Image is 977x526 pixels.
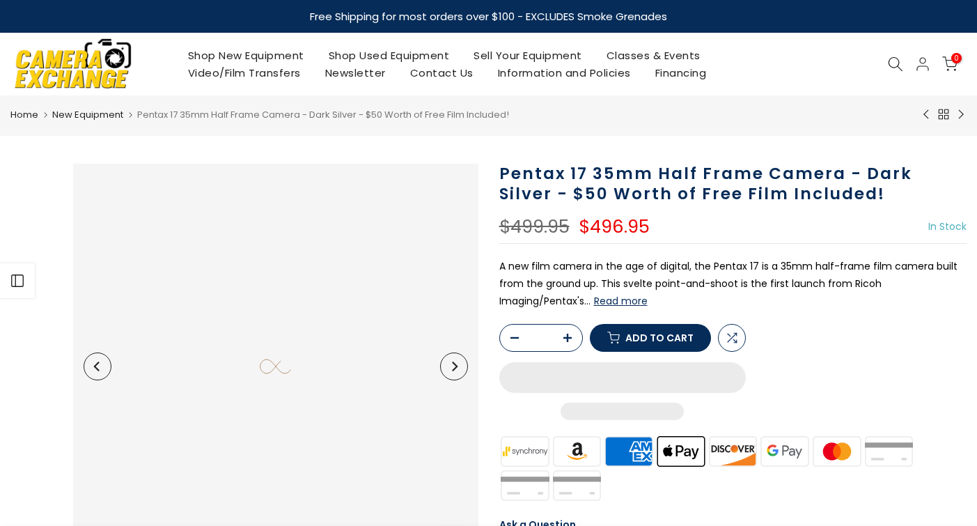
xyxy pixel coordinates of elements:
[655,434,707,468] img: apple pay
[462,47,595,64] a: Sell Your Equipment
[499,214,570,239] del: $499.95
[499,434,552,468] img: synchrony
[590,324,711,352] button: Add to cart
[594,295,648,307] button: Read more
[707,434,759,468] img: discover
[52,108,123,122] a: New Equipment
[942,56,958,72] a: 0
[603,434,655,468] img: american express
[499,258,967,311] p: A new film camera in the age of digital, the Pentax 17 is a 35mm half-frame film camera built fro...
[594,47,712,64] a: Classes & Events
[175,47,316,64] a: Shop New Equipment
[485,64,643,82] a: Information and Policies
[499,164,967,204] h1: Pentax 17 35mm Half Frame Camera - Dark Silver - $50 Worth of Free Film Included!
[499,468,552,502] img: shopify pay
[398,64,485,82] a: Contact Us
[551,468,603,502] img: visa
[313,64,398,82] a: Newsletter
[310,9,667,24] strong: Free Shipping for most orders over $100 - EXCLUDES Smoke Grenades
[137,108,509,121] span: Pentax 17 35mm Half Frame Camera - Dark Silver - $50 Worth of Free Film Included!
[579,218,650,236] ins: $496.95
[551,434,603,468] img: amazon payments
[811,434,863,468] img: master
[84,353,111,380] button: Previous
[863,434,915,468] img: paypal
[643,64,719,82] a: Financing
[175,64,313,82] a: Video/Film Transfers
[951,53,962,63] span: 0
[316,47,462,64] a: Shop Used Equipment
[759,434,811,468] img: google pay
[440,353,468,380] button: Next
[625,333,694,343] span: Add to cart
[10,108,38,122] a: Home
[928,219,967,233] span: In Stock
